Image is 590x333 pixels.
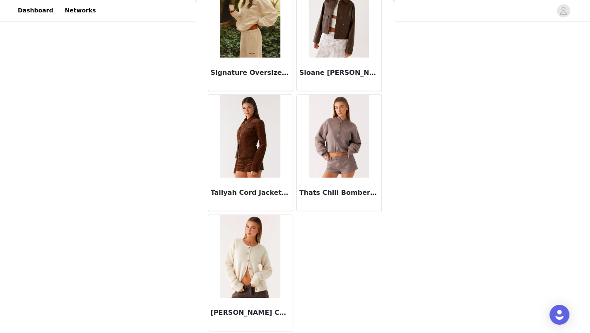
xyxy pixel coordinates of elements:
img: Taliyah Cord Jacket - Walnut [221,95,281,178]
h3: [PERSON_NAME] Cardigan - Ivory [211,308,291,318]
h3: Sloane [PERSON_NAME] [300,68,379,78]
a: Networks [60,2,101,20]
div: Open Intercom Messenger [549,305,569,325]
h3: Signature Oversized Hoodie - Ivory [211,68,291,78]
h3: Taliyah Cord Jacket - Walnut [211,188,291,198]
h3: Thats Chill Bomber Jacket - Brown [300,188,379,198]
div: avatar [559,5,567,18]
img: Thats Chill Bomber Jacket - Brown [309,95,369,178]
a: Dashboard [13,2,58,20]
img: Vera Knit Cardigan - Ivory [221,215,281,298]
